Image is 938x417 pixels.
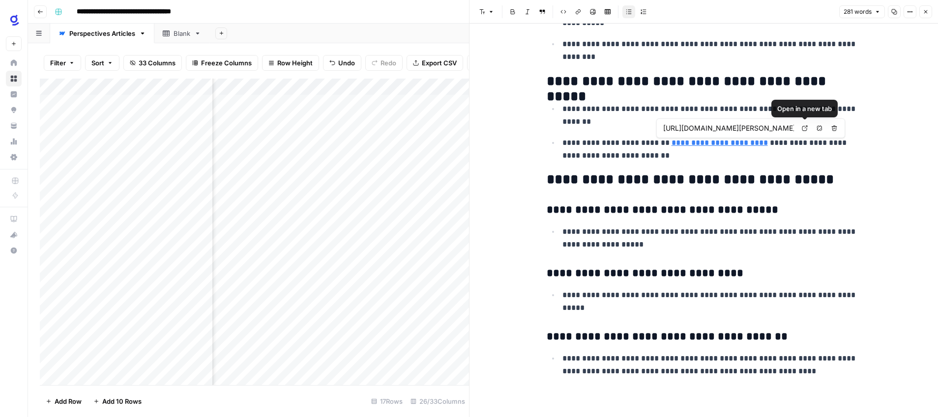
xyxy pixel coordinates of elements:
button: Freeze Columns [186,55,258,71]
div: What's new? [6,227,21,242]
div: 26/33 Columns [407,393,469,409]
a: Usage [6,134,22,149]
button: Add 10 Rows [88,393,147,409]
a: Your Data [6,118,22,134]
button: 33 Columns [123,55,182,71]
span: Add Row [55,396,82,406]
div: Perspectives Articles [69,28,135,38]
a: Browse [6,71,22,86]
button: Redo [365,55,403,71]
button: Sort [85,55,119,71]
a: Perspectives Articles [50,24,154,43]
a: Settings [6,149,22,165]
a: Home [6,55,22,71]
button: Help + Support [6,243,22,258]
img: Glean SEO Ops Logo [6,11,24,29]
div: Blank [174,28,190,38]
button: Undo [323,55,361,71]
div: 17 Rows [367,393,407,409]
span: Row Height [277,58,313,68]
span: Sort [91,58,104,68]
button: Workspace: Glean SEO Ops [6,8,22,32]
button: 281 words [839,5,885,18]
button: Add Row [40,393,88,409]
button: Filter [44,55,81,71]
span: 33 Columns [139,58,176,68]
span: Redo [381,58,396,68]
button: What's new? [6,227,22,243]
span: Undo [338,58,355,68]
span: 281 words [844,7,872,16]
span: Add 10 Rows [102,396,142,406]
a: Opportunities [6,102,22,118]
span: Export CSV [422,58,457,68]
span: Filter [50,58,66,68]
span: Freeze Columns [201,58,252,68]
button: Export CSV [407,55,463,71]
a: Insights [6,86,22,102]
a: AirOps Academy [6,211,22,227]
button: Row Height [262,55,319,71]
a: Blank [154,24,209,43]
